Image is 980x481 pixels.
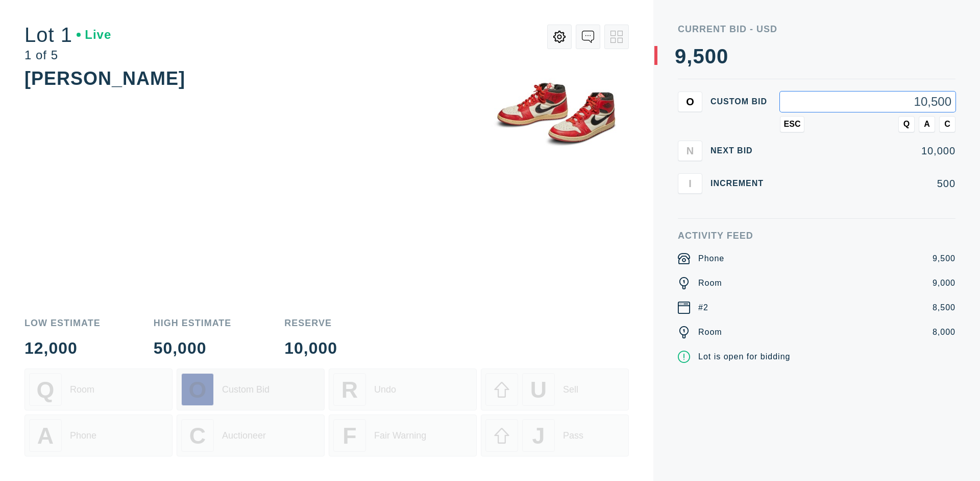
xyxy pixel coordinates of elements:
span: J [532,423,545,449]
div: #2 [698,302,708,314]
div: Pass [563,430,583,441]
div: Fair Warning [374,430,426,441]
span: A [924,120,930,129]
span: I [689,177,692,189]
button: RUndo [329,369,477,410]
div: 8,000 [933,326,955,338]
button: APhone [24,415,173,456]
div: Custom bid [710,98,772,106]
div: 0 [705,46,717,66]
button: ESC [780,116,804,132]
div: Undo [374,384,396,395]
button: N [678,141,702,161]
div: 9,500 [933,253,955,265]
span: F [342,423,356,449]
div: Auctioneer [222,430,266,441]
div: 10,000 [780,146,955,156]
div: Room [70,384,94,395]
div: 5 [693,46,704,66]
span: C [189,423,206,449]
div: Custom Bid [222,384,269,395]
div: 8,500 [933,302,955,314]
div: Phone [70,430,96,441]
span: C [944,120,950,129]
div: 0 [717,46,728,66]
button: FFair Warning [329,415,477,456]
button: JPass [481,415,629,456]
span: U [530,377,547,403]
button: A [919,116,935,132]
span: A [37,423,54,449]
div: Increment [710,179,772,188]
span: ESC [784,120,801,129]
div: 9 [675,46,687,66]
button: I [678,173,702,194]
div: , [687,46,693,250]
div: 10,000 [284,340,337,356]
div: High Estimate [154,318,232,328]
button: OCustom Bid [177,369,325,410]
div: Room [698,277,722,289]
button: Q [898,116,915,132]
div: 12,000 [24,340,101,356]
button: C [939,116,955,132]
button: O [678,91,702,112]
div: 9,000 [933,277,955,289]
div: Next Bid [710,147,772,155]
span: R [341,377,358,403]
div: Sell [563,384,578,395]
span: N [687,145,694,156]
button: CAuctioneer [177,415,325,456]
div: Activity Feed [678,231,955,240]
div: Lot is open for bidding [698,351,790,363]
div: 1 of 5 [24,49,111,61]
span: Q [37,377,55,403]
span: O [189,377,207,403]
span: Q [903,120,910,129]
div: Reserve [284,318,337,328]
div: 500 [780,178,955,189]
button: USell [481,369,629,410]
span: O [686,96,694,107]
div: Current Bid - USD [678,25,955,34]
div: [PERSON_NAME] [24,68,185,89]
div: Room [698,326,722,338]
div: Lot 1 [24,25,111,45]
div: 50,000 [154,340,232,356]
div: Phone [698,253,724,265]
div: Low Estimate [24,318,101,328]
button: QRoom [24,369,173,410]
div: Live [77,29,111,41]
